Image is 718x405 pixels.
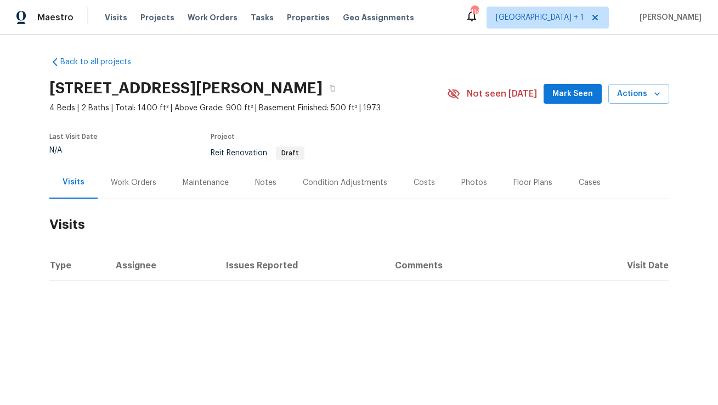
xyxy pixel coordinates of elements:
div: N/A [49,147,98,154]
span: Project [211,133,235,140]
h2: [STREET_ADDRESS][PERSON_NAME] [49,83,323,94]
div: Work Orders [111,177,156,188]
span: Properties [287,12,330,23]
span: [GEOGRAPHIC_DATA] + 1 [496,12,584,23]
span: [PERSON_NAME] [635,12,702,23]
span: Mark Seen [552,87,593,101]
button: Actions [608,84,669,104]
span: Tasks [251,14,274,21]
h2: Visits [49,199,669,250]
span: Geo Assignments [343,12,414,23]
span: Projects [140,12,174,23]
span: Last Visit Date [49,133,98,140]
div: Visits [63,177,84,188]
th: Type [49,250,108,281]
div: Photos [461,177,487,188]
th: Assignee [107,250,217,281]
div: Floor Plans [513,177,552,188]
a: Back to all projects [49,57,155,67]
div: 114 [471,7,478,18]
div: Notes [255,177,276,188]
span: 4 Beds | 2 Baths | Total: 1400 ft² | Above Grade: 900 ft² | Basement Finished: 500 ft² | 1973 [49,103,447,114]
div: Cases [579,177,601,188]
div: Condition Adjustments [303,177,387,188]
span: Reit Renovation [211,149,304,157]
span: Actions [617,87,660,101]
span: Not seen [DATE] [467,88,537,99]
th: Visit Date [572,250,669,281]
div: Costs [414,177,435,188]
th: Issues Reported [217,250,386,281]
span: Visits [105,12,127,23]
span: Draft [277,150,303,156]
button: Mark Seen [544,84,602,104]
th: Comments [386,250,572,281]
span: Work Orders [188,12,238,23]
div: Maintenance [183,177,229,188]
button: Copy Address [323,78,342,98]
span: Maestro [37,12,74,23]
